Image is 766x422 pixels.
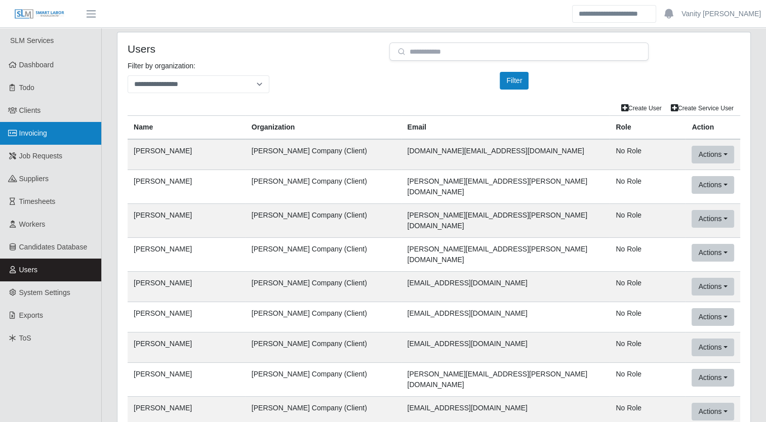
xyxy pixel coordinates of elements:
[14,9,65,20] img: SLM Logo
[19,334,31,342] span: ToS
[128,170,246,204] td: [PERSON_NAME]
[610,170,686,204] td: No Role
[10,36,54,45] span: SLM Services
[401,363,610,397] td: [PERSON_NAME][EMAIL_ADDRESS][PERSON_NAME][DOMAIN_NAME]
[610,204,686,238] td: No Role
[128,61,195,71] label: Filter by organization:
[692,244,734,262] button: Actions
[666,101,738,115] a: Create Service User
[128,238,246,272] td: [PERSON_NAME]
[19,220,46,228] span: Workers
[610,238,686,272] td: No Role
[692,146,734,163] button: Actions
[19,266,38,274] span: Users
[401,332,610,363] td: [EMAIL_ADDRESS][DOMAIN_NAME]
[610,139,686,170] td: No Role
[610,272,686,302] td: No Role
[19,243,88,251] span: Candidates Database
[19,288,70,297] span: System Settings
[692,369,734,387] button: Actions
[128,204,246,238] td: [PERSON_NAME]
[128,139,246,170] td: [PERSON_NAME]
[401,302,610,332] td: [EMAIL_ADDRESS][DOMAIN_NAME]
[692,403,734,420] button: Actions
[500,72,529,90] button: Filter
[19,197,56,205] span: Timesheets
[246,272,401,302] td: [PERSON_NAME] Company (Client)
[246,302,401,332] td: [PERSON_NAME] Company (Client)
[401,116,610,140] th: Email
[19,106,41,114] span: Clients
[128,302,246,332] td: [PERSON_NAME]
[401,204,610,238] td: [PERSON_NAME][EMAIL_ADDRESS][PERSON_NAME][DOMAIN_NAME]
[681,9,761,19] a: Vanity [PERSON_NAME]
[246,170,401,204] td: [PERSON_NAME] Company (Client)
[128,272,246,302] td: [PERSON_NAME]
[686,116,740,140] th: Action
[610,116,686,140] th: Role
[692,308,734,326] button: Actions
[128,332,246,363] td: [PERSON_NAME]
[572,5,656,23] input: Search
[246,139,401,170] td: [PERSON_NAME] Company (Client)
[128,363,246,397] td: [PERSON_NAME]
[692,210,734,228] button: Actions
[401,170,610,204] td: [PERSON_NAME][EMAIL_ADDRESS][PERSON_NAME][DOMAIN_NAME]
[610,363,686,397] td: No Role
[19,129,47,137] span: Invoicing
[128,116,246,140] th: Name
[246,204,401,238] td: [PERSON_NAME] Company (Client)
[246,238,401,272] td: [PERSON_NAME] Company (Client)
[19,83,34,92] span: Todo
[246,332,401,363] td: [PERSON_NAME] Company (Client)
[401,139,610,170] td: [DOMAIN_NAME][EMAIL_ADDRESS][DOMAIN_NAME]
[246,363,401,397] td: [PERSON_NAME] Company (Client)
[401,238,610,272] td: [PERSON_NAME][EMAIL_ADDRESS][PERSON_NAME][DOMAIN_NAME]
[692,339,734,356] button: Actions
[19,175,49,183] span: Suppliers
[692,176,734,194] button: Actions
[19,311,43,319] span: Exports
[401,272,610,302] td: [EMAIL_ADDRESS][DOMAIN_NAME]
[19,61,54,69] span: Dashboard
[610,302,686,332] td: No Role
[617,101,666,115] a: Create User
[128,43,374,55] h4: Users
[692,278,734,296] button: Actions
[610,332,686,363] td: No Role
[246,116,401,140] th: Organization
[19,152,63,160] span: Job Requests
